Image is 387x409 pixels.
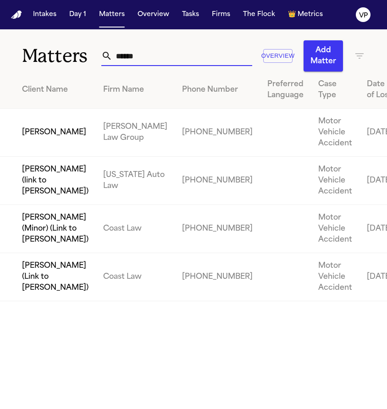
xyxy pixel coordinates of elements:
button: Overview [134,6,173,23]
td: [PHONE_NUMBER] [175,109,260,157]
div: Case Type [318,79,352,101]
td: Motor Vehicle Accident [311,109,359,157]
td: [PHONE_NUMBER] [175,253,260,301]
img: Finch Logo [11,11,22,19]
a: Home [11,11,22,19]
button: Firms [208,6,234,23]
button: crownMetrics [284,6,326,23]
td: [PHONE_NUMBER] [175,157,260,205]
td: Coast Law [96,253,175,301]
td: [PHONE_NUMBER] [175,205,260,253]
button: Tasks [178,6,203,23]
td: Motor Vehicle Accident [311,253,359,301]
button: The Flock [239,6,279,23]
td: Motor Vehicle Accident [311,205,359,253]
button: Intakes [29,6,60,23]
button: Day 1 [66,6,90,23]
td: [US_STATE] Auto Law [96,157,175,205]
div: Preferred Language [267,79,304,101]
div: Client Name [22,84,88,95]
td: Coast Law [96,205,175,253]
div: Firm Name [103,84,167,95]
td: [PERSON_NAME] Law Group [96,109,175,157]
div: Phone Number [182,84,253,95]
button: Overview [263,49,293,63]
td: Motor Vehicle Accident [311,157,359,205]
button: Add Matter [304,40,343,72]
h1: Matters [22,44,101,67]
button: Matters [95,6,128,23]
